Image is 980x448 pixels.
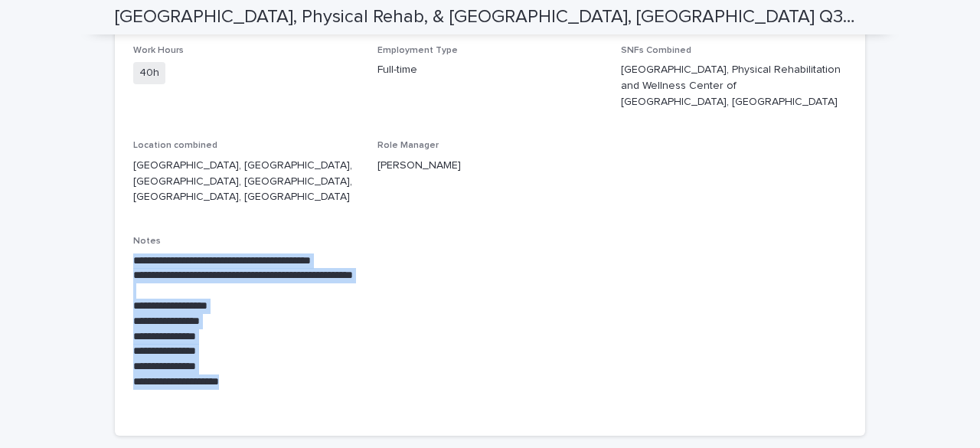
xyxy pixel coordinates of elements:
span: SNFs Combined [621,46,691,55]
span: 40h [133,62,165,84]
p: [GEOGRAPHIC_DATA], Physical Rehabilitation and Wellness Center of [GEOGRAPHIC_DATA], [GEOGRAPHIC_... [621,62,847,110]
h2: [GEOGRAPHIC_DATA], Physical Rehab, & [GEOGRAPHIC_DATA], [GEOGRAPHIC_DATA] Q3 2025 [115,6,859,28]
span: Notes [133,237,161,246]
span: Role Manager [377,141,439,150]
p: [GEOGRAPHIC_DATA], [GEOGRAPHIC_DATA], [GEOGRAPHIC_DATA], [GEOGRAPHIC_DATA], [GEOGRAPHIC_DATA], [G... [133,158,359,205]
span: Work Hours [133,46,184,55]
span: Location combined [133,141,217,150]
p: Full-time [377,62,603,78]
p: [PERSON_NAME] [377,158,603,174]
span: Employment Type [377,46,458,55]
